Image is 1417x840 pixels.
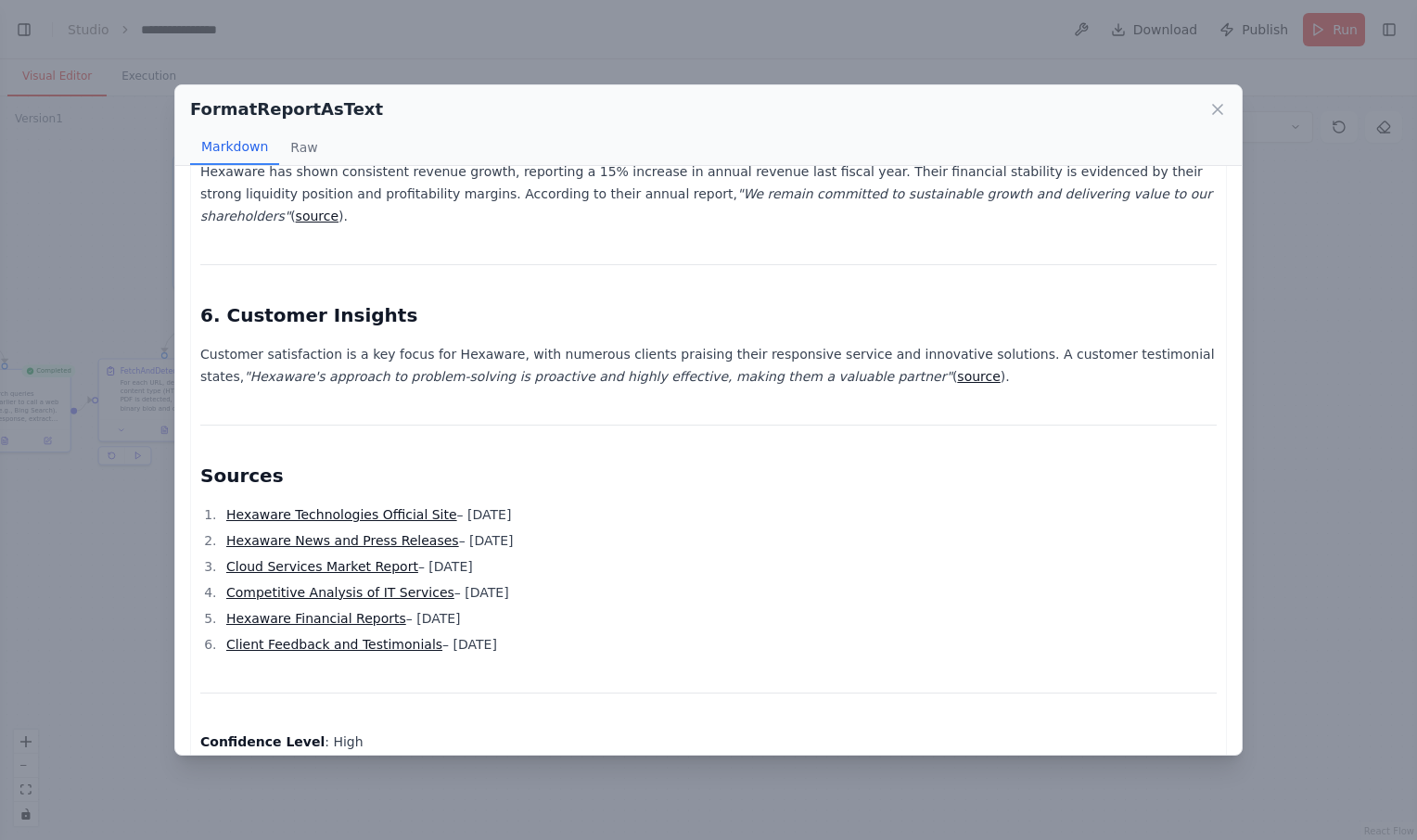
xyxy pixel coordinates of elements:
[221,529,1217,552] li: – [DATE]
[279,130,328,165] button: Raw
[226,559,418,574] a: Cloud Services Market Report
[226,507,457,522] a: Hexaware Technologies Official Site
[226,637,442,652] a: Client Feedback and Testimonials
[226,611,406,626] a: Hexaware Financial Reports
[221,633,1217,655] li: – [DATE]
[296,209,339,223] a: source
[221,555,1217,578] li: – [DATE]
[190,96,383,122] h2: FormatReportAsText
[200,734,325,749] strong: Confidence Level
[244,369,952,384] em: "Hexaware's approach to problem-solving is proactive and highly effective, making them a valuable...
[226,533,459,548] a: Hexaware News and Press Releases
[200,731,1217,753] p: : High
[190,130,279,165] button: Markdown
[221,581,1217,604] li: – [DATE]
[957,369,1001,384] a: source
[221,503,1217,526] li: – [DATE]
[200,343,1217,388] p: Customer satisfaction is a key focus for Hexaware, with numerous clients praising their responsiv...
[200,463,1217,489] h2: Sources
[200,160,1217,227] p: Hexaware has shown consistent revenue growth, reporting a 15% increase in annual revenue last fis...
[221,607,1217,630] li: – [DATE]
[200,304,417,326] strong: 6. Customer Insights
[200,186,1212,223] em: "We remain committed to sustainable growth and delivering value to our shareholders"
[226,585,454,600] a: Competitive Analysis of IT Services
